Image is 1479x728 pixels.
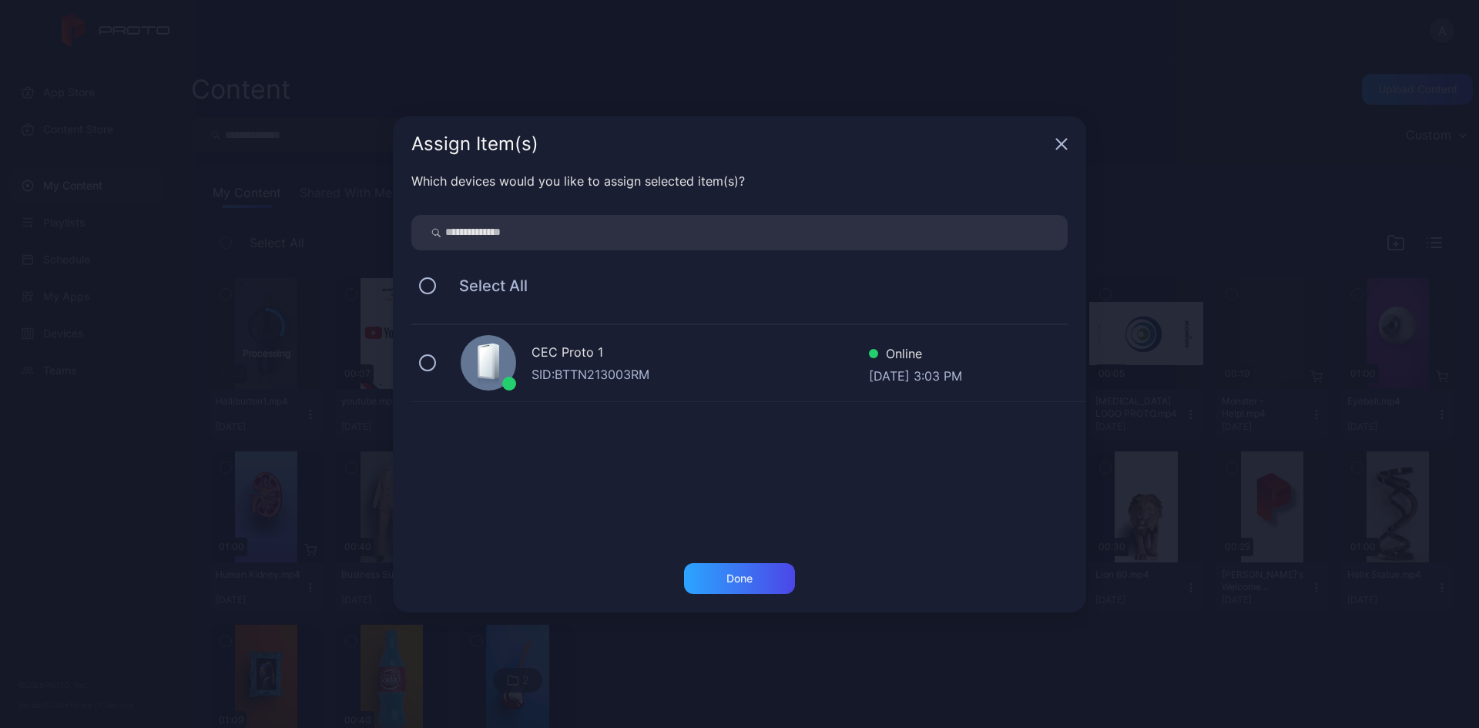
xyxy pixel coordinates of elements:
[869,344,962,367] div: Online
[532,343,869,365] div: CEC Proto 1
[684,563,795,594] button: Done
[532,365,869,384] div: SID: BTTN213003RM
[411,135,1049,153] div: Assign Item(s)
[869,367,962,382] div: [DATE] 3:03 PM
[444,277,528,295] span: Select All
[411,172,1068,190] div: Which devices would you like to assign selected item(s)?
[726,572,753,585] div: Done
